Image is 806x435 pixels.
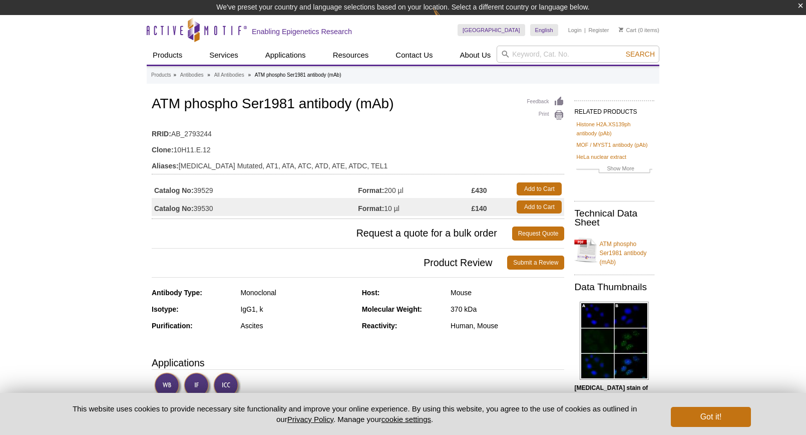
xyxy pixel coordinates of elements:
[154,186,194,195] strong: Catalog No:
[152,322,193,330] strong: Purification:
[358,180,471,198] td: 200 µl
[458,24,525,36] a: [GEOGRAPHIC_DATA]
[389,46,439,65] a: Contact Us
[152,198,358,216] td: 39530
[619,27,623,32] img: Your Cart
[576,152,626,161] a: HeLa nuclear extract
[240,305,354,314] div: IgG1, k
[626,50,655,58] span: Search
[574,383,654,428] p: (Click image to enlarge and see details.)
[471,186,487,195] strong: £430
[152,96,564,113] h1: ATM phospho Ser1981 antibody (mAb)
[152,145,174,154] strong: Clone:
[671,407,751,427] button: Got it!
[154,204,194,213] strong: Catalog No:
[152,305,179,313] strong: Isotype:
[248,72,251,78] li: »
[358,186,384,195] strong: Format:
[152,155,564,171] td: [MEDICAL_DATA] Mutated, AT1, ATA, ATC, ATD, ATE, ATDC, TEL1
[259,46,312,65] a: Applications
[152,123,564,139] td: AB_2793244
[147,46,188,65] a: Products
[433,8,460,31] img: Change Here
[623,50,658,59] button: Search
[207,72,210,78] li: »
[619,27,636,34] a: Cart
[358,204,384,213] strong: Format:
[588,27,609,34] a: Register
[454,46,497,65] a: About Us
[213,372,241,400] img: Immunocytochemistry Validated
[152,227,512,241] span: Request a quote for a bulk order
[180,71,204,80] a: Antibodies
[574,384,648,409] b: [MEDICAL_DATA] stain of ATM phospho Ser1981 mAb.
[580,302,649,380] img: ATM phospho Ser1981 antibody (mAb) tested by immunofluorescence.
[568,27,582,34] a: Login
[255,72,341,78] li: ATM phospho Ser1981 antibody (mAb)
[576,140,647,149] a: MOF / MYST1 antibody (pAb)
[507,256,564,270] a: Submit a Review
[530,24,558,36] a: English
[203,46,244,65] a: Services
[240,288,354,297] div: Monoclonal
[152,289,202,297] strong: Antibody Type:
[55,403,654,424] p: This website uses cookies to provide necessary site functionality and improve your online experie...
[584,24,586,36] li: |
[451,288,564,297] div: Mouse
[619,24,659,36] li: (0 items)
[527,110,564,121] a: Print
[173,72,176,78] li: »
[252,27,352,36] h2: Enabling Epigenetics Research
[152,355,564,370] h3: Applications
[152,139,564,155] td: 10H11.E.12
[154,372,182,400] img: Western Blot Validated
[358,198,471,216] td: 10 µl
[362,322,397,330] strong: Reactivity:
[517,182,562,195] a: Add to Cart
[574,100,654,118] h2: RELATED PRODUCTS
[576,164,652,175] a: Show More
[152,161,179,170] strong: Aliases:
[512,227,565,241] a: Request Quote
[327,46,375,65] a: Resources
[471,204,487,213] strong: £140
[151,71,171,80] a: Products
[152,256,507,270] span: Product Review
[214,71,244,80] a: All Antibodies
[152,180,358,198] td: 39529
[574,283,654,292] h2: Data Thumbnails
[240,321,354,330] div: Ascites
[362,289,380,297] strong: Host:
[574,234,654,267] a: ATM phospho Ser1981 antibody (mAb)
[152,129,171,138] strong: RRID:
[184,372,211,400] img: Immunofluorescence Validated
[451,321,564,330] div: Human, Mouse
[381,415,431,423] button: cookie settings
[362,305,422,313] strong: Molecular Weight:
[287,415,333,423] a: Privacy Policy
[576,120,652,138] a: Histone H2A.XS139ph antibody (pAb)
[527,96,564,107] a: Feedback
[517,200,562,213] a: Add to Cart
[451,305,564,314] div: 370 kDa
[497,46,659,63] input: Keyword, Cat. No.
[574,209,654,227] h2: Technical Data Sheet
